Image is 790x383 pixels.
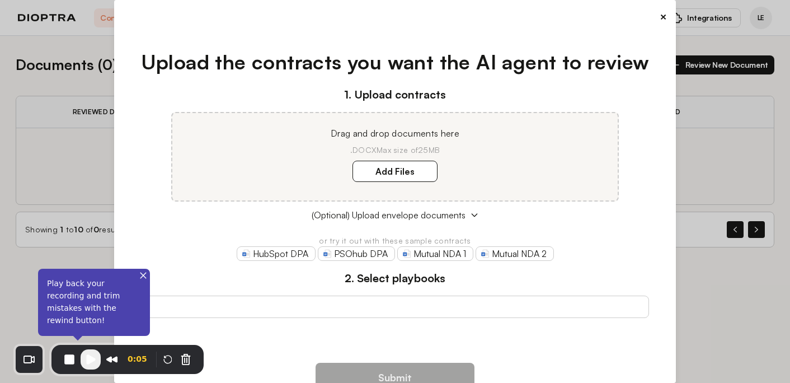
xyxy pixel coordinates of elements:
p: .DOCX Max size of 25MB [186,144,604,156]
button: (Optional) Upload envelope documents [141,208,650,222]
p: Drag and drop documents here [186,127,604,140]
a: Mutual NDA 1 [397,246,473,261]
label: Add Files [352,161,438,182]
button: × [660,9,667,25]
h3: 1. Upload contracts [141,86,650,103]
h3: 2. Select playbooks [141,270,650,287]
a: HubSpot DPA [237,246,316,261]
span: (Optional) Upload envelope documents [312,208,465,222]
a: Mutual NDA 2 [476,246,554,261]
a: PSOhub DPA [318,246,395,261]
h1: Upload the contracts you want the AI agent to review [141,47,650,77]
p: or try it out with these sample contracts [141,235,650,246]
